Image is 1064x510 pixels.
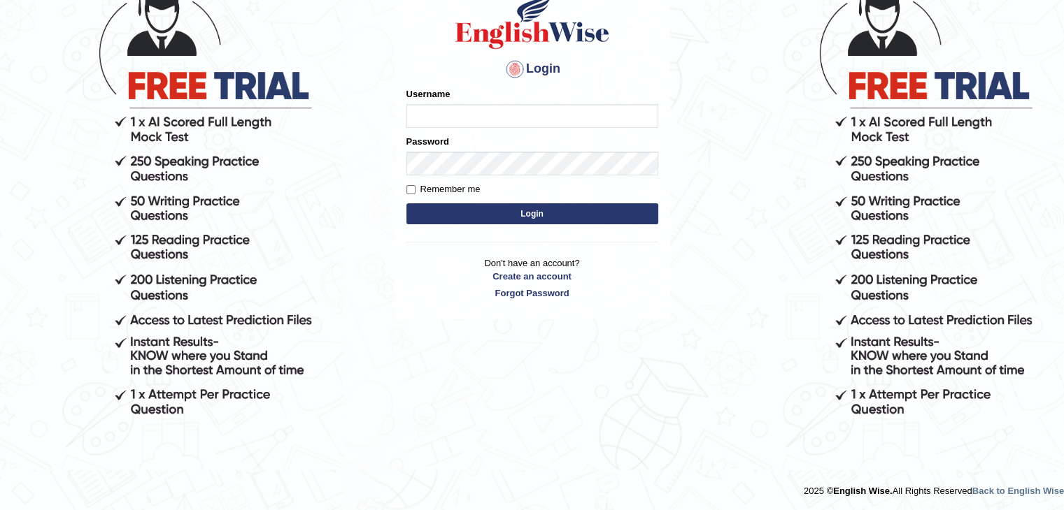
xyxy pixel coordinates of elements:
[972,486,1064,496] a: Back to English Wise
[406,286,658,300] a: Forgot Password
[406,185,416,194] input: Remember me
[406,256,658,300] p: Don't have an account?
[804,477,1064,497] div: 2025 © All Rights Reserved
[406,135,449,148] label: Password
[833,486,892,496] strong: English Wise.
[406,270,658,283] a: Create an account
[406,203,658,224] button: Login
[406,58,658,80] h4: Login
[406,182,481,196] label: Remember me
[406,87,451,101] label: Username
